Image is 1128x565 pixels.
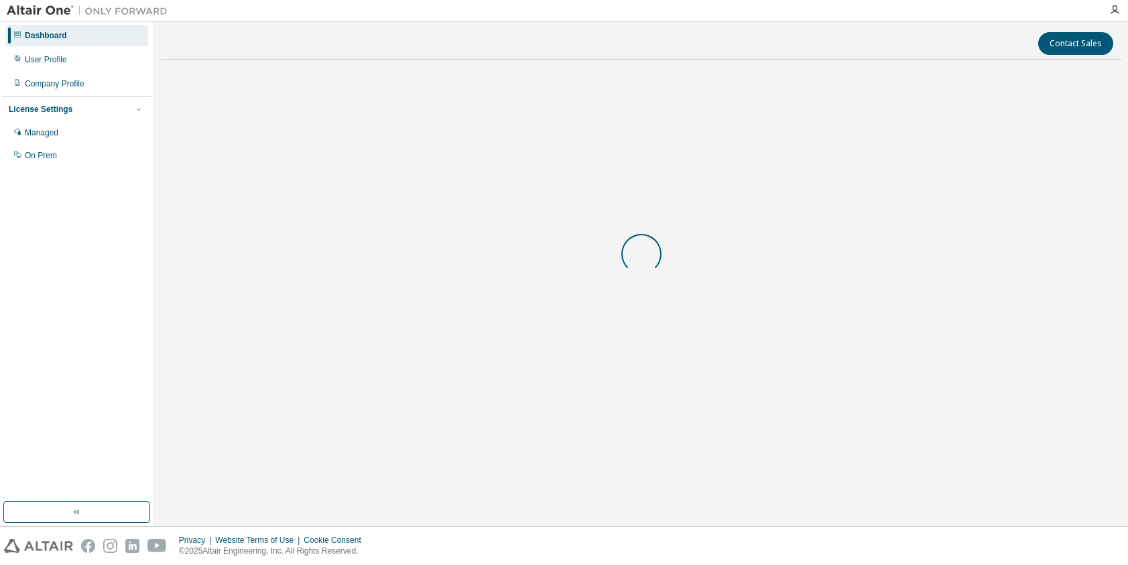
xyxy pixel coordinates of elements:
[7,4,174,17] img: Altair One
[304,535,369,546] div: Cookie Consent
[179,546,369,557] p: © 2025 Altair Engineering, Inc. All Rights Reserved.
[25,30,67,41] div: Dashboard
[103,539,117,553] img: instagram.svg
[25,54,67,65] div: User Profile
[179,535,215,546] div: Privacy
[25,127,58,138] div: Managed
[25,78,84,89] div: Company Profile
[81,539,95,553] img: facebook.svg
[147,539,167,553] img: youtube.svg
[25,150,57,161] div: On Prem
[4,539,73,553] img: altair_logo.svg
[1038,32,1113,55] button: Contact Sales
[125,539,139,553] img: linkedin.svg
[9,104,72,115] div: License Settings
[215,535,304,546] div: Website Terms of Use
